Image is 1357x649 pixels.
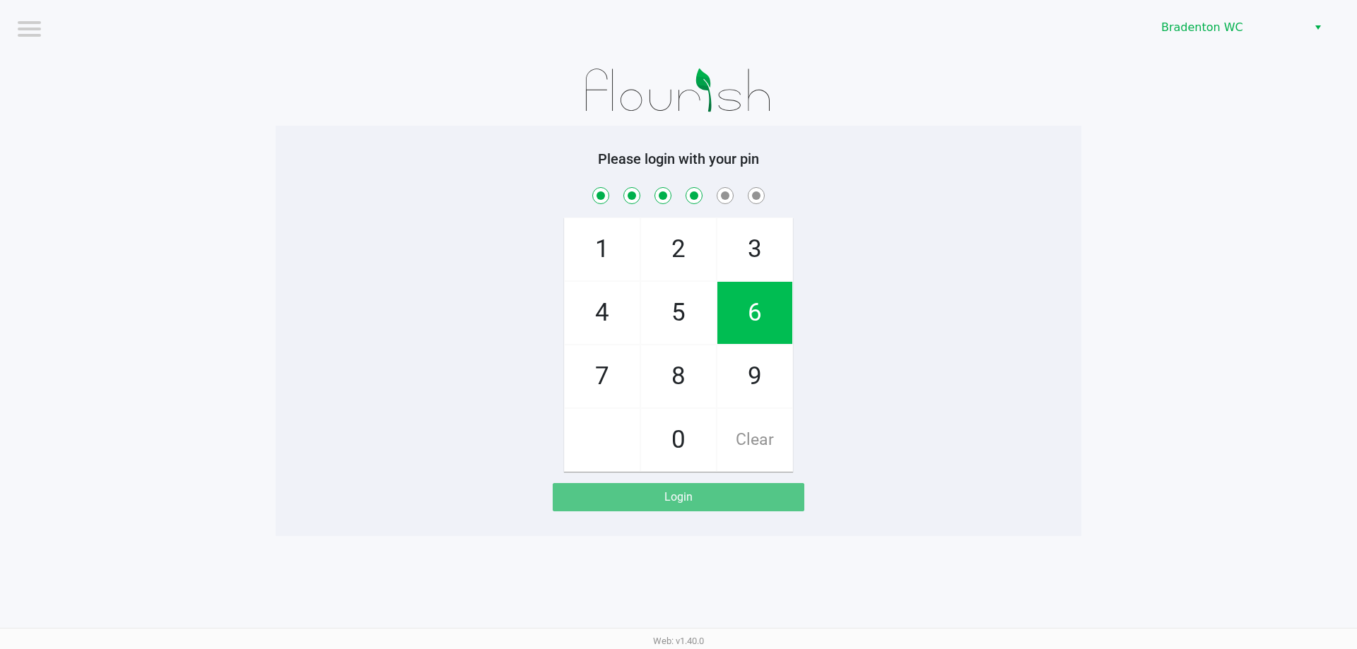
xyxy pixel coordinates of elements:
span: 6 [717,282,792,344]
span: 2 [641,218,716,280]
span: 9 [717,345,792,407]
span: Bradenton WC [1161,19,1299,36]
span: 4 [565,282,640,344]
span: 1 [565,218,640,280]
span: Web: v1.40.0 [653,636,704,646]
span: 8 [641,345,716,407]
span: 0 [641,409,716,471]
button: Select [1308,15,1328,40]
span: 3 [717,218,792,280]
span: Clear [717,409,792,471]
span: 7 [565,345,640,407]
h5: Please login with your pin [286,150,1071,167]
span: 5 [641,282,716,344]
